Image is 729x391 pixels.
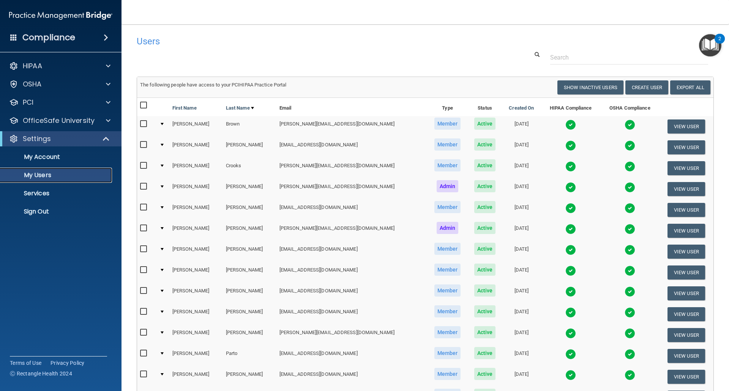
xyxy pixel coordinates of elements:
td: [PERSON_NAME] [169,325,223,345]
td: [PERSON_NAME] [169,283,223,304]
td: [PERSON_NAME] [223,241,276,262]
img: PMB logo [9,8,112,23]
td: [DATE] [502,325,541,345]
span: The following people have access to your PCIHIPAA Practice Portal [140,82,287,88]
td: [PERSON_NAME] [169,262,223,283]
td: Crooks [223,158,276,179]
span: Active [474,305,496,317]
td: [DATE] [502,241,541,262]
p: PCI [23,98,33,107]
img: tick.e7d51cea.svg [625,161,635,172]
img: tick.e7d51cea.svg [625,119,635,130]
td: [DATE] [502,345,541,366]
p: Sign Out [5,208,109,215]
td: [PERSON_NAME] [223,283,276,304]
p: Settings [23,134,51,143]
span: Active [474,284,496,297]
img: tick.e7d51cea.svg [625,286,635,297]
a: Terms of Use [10,359,41,367]
img: tick.e7d51cea.svg [565,328,576,339]
button: View User [667,245,705,259]
img: tick.e7d51cea.svg [625,182,635,193]
img: tick.e7d51cea.svg [565,140,576,151]
span: Admin [437,180,459,192]
a: Last Name [226,104,254,113]
span: Member [434,118,461,130]
td: Parto [223,345,276,366]
h4: Users [137,36,469,46]
button: View User [667,203,705,217]
p: OSHA [23,80,42,89]
span: Member [434,243,461,255]
a: HIPAA [9,61,110,71]
p: My Users [5,171,109,179]
td: [PERSON_NAME] [169,366,223,387]
td: [PERSON_NAME] [223,325,276,345]
img: tick.e7d51cea.svg [625,203,635,214]
td: [DATE] [502,158,541,179]
th: OSHA Compliance [601,98,659,116]
span: Active [474,159,496,171]
span: Member [434,347,461,359]
td: [EMAIL_ADDRESS][DOMAIN_NAME] [276,366,427,387]
img: tick.e7d51cea.svg [565,286,576,297]
td: Brown [223,116,276,137]
td: [EMAIL_ADDRESS][DOMAIN_NAME] [276,283,427,304]
img: tick.e7d51cea.svg [565,224,576,234]
img: tick.e7d51cea.svg [565,203,576,214]
td: [EMAIL_ADDRESS][DOMAIN_NAME] [276,137,427,158]
img: tick.e7d51cea.svg [625,370,635,380]
img: tick.e7d51cea.svg [625,307,635,318]
p: My Account [5,153,109,161]
span: Member [434,326,461,338]
td: [PERSON_NAME] [169,304,223,325]
td: [PERSON_NAME] [223,137,276,158]
td: [PERSON_NAME][EMAIL_ADDRESS][DOMAIN_NAME] [276,179,427,199]
td: [PERSON_NAME] [223,366,276,387]
td: [PERSON_NAME] [223,179,276,199]
td: [DATE] [502,137,541,158]
span: Active [474,243,496,255]
td: [EMAIL_ADDRESS][DOMAIN_NAME] [276,199,427,220]
button: Show Inactive Users [557,80,623,94]
h4: Compliance [22,32,75,43]
td: [DATE] [502,283,541,304]
td: [PERSON_NAME] [169,158,223,179]
img: tick.e7d51cea.svg [625,265,635,276]
a: OSHA [9,80,110,89]
span: Active [474,264,496,276]
img: tick.e7d51cea.svg [625,140,635,151]
td: [PERSON_NAME] [169,179,223,199]
span: Member [434,368,461,380]
button: View User [667,224,705,238]
td: [EMAIL_ADDRESS][DOMAIN_NAME] [276,262,427,283]
a: Created On [509,104,534,113]
span: Ⓒ Rectangle Health 2024 [10,370,72,377]
img: tick.e7d51cea.svg [565,370,576,380]
td: [PERSON_NAME][EMAIL_ADDRESS][DOMAIN_NAME] [276,116,427,137]
button: Create User [625,80,668,94]
a: PCI [9,98,110,107]
span: Active [474,201,496,213]
span: Member [434,138,461,151]
img: tick.e7d51cea.svg [565,119,576,130]
img: tick.e7d51cea.svg [565,161,576,172]
a: OfficeSafe University [9,116,110,125]
td: [PERSON_NAME] [169,241,223,262]
p: OfficeSafe University [23,116,95,125]
a: First Name [172,104,197,113]
td: [PERSON_NAME][EMAIL_ADDRESS][DOMAIN_NAME] [276,325,427,345]
a: Settings [9,134,110,143]
span: Active [474,138,496,151]
input: Search [550,50,708,64]
td: [DATE] [502,220,541,241]
span: Active [474,222,496,234]
td: [DATE] [502,304,541,325]
button: View User [667,286,705,300]
th: HIPAA Compliance [541,98,601,116]
span: Active [474,326,496,338]
td: [DATE] [502,366,541,387]
button: Open Resource Center, 2 new notifications [699,34,721,57]
p: HIPAA [23,61,42,71]
div: 2 [718,39,721,49]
